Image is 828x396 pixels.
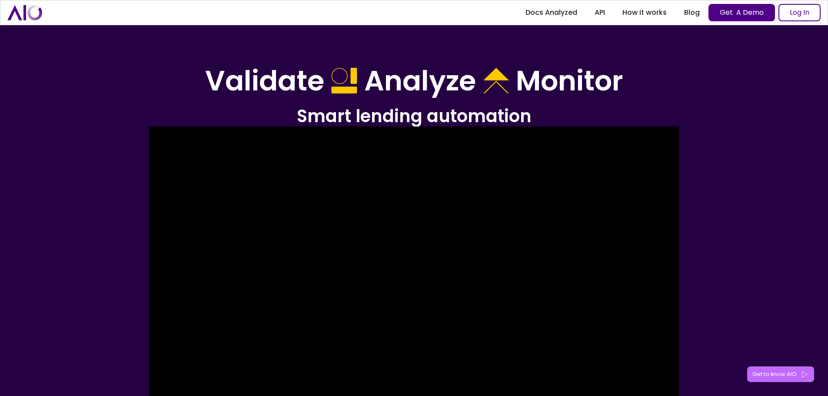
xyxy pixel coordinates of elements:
a: How it works [614,5,675,20]
h1: Analyze [364,64,476,98]
a: Log In [778,4,821,21]
a: home [7,5,42,20]
a: Docs Analyzed [517,5,586,20]
a: API [586,5,614,20]
a: Blog [675,5,708,20]
div: Get to know AIO [752,370,797,379]
h1: Validate [205,64,324,98]
h1: Monitor [516,64,623,98]
h2: Smart lending automation [166,105,662,127]
a: Get A Demo [708,4,775,21]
